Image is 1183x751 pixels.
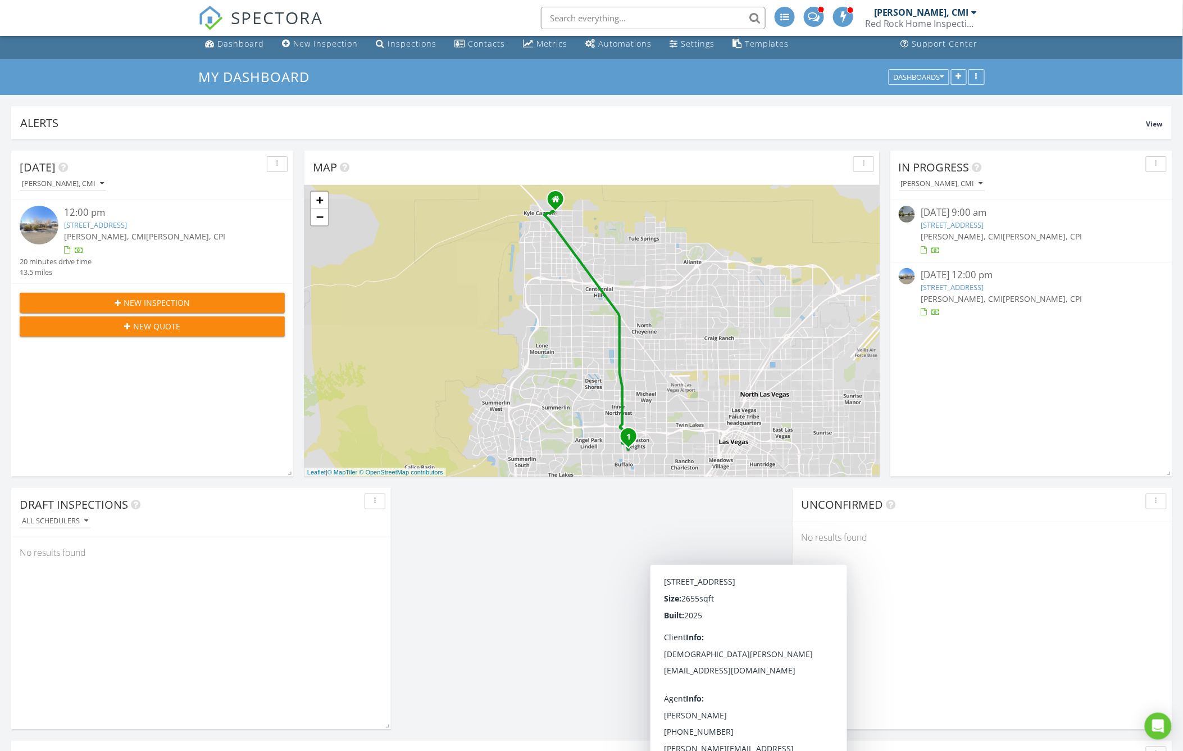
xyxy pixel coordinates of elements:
div: [PERSON_NAME], CMI [22,180,104,188]
div: Dashboards [894,73,944,81]
button: New Quote [20,316,285,337]
a: Support Center [897,34,982,55]
i: 1 [626,433,631,441]
a: © OpenStreetMap contributors [360,469,443,476]
button: [PERSON_NAME], CMI [20,177,106,192]
div: [PERSON_NAME], CMI [901,180,983,188]
div: 13.5 miles [20,267,92,278]
div: Red Rock Home Inspections LLC [865,18,977,29]
a: Dashboard [201,34,269,55]
span: Unconfirmed [801,497,883,512]
button: All schedulers [20,514,90,529]
button: [PERSON_NAME], CMI [899,177,985,192]
img: The Best Home Inspection Software - Spectora [198,6,223,30]
span: [PERSON_NAME], CMI [64,231,146,242]
a: [STREET_ADDRESS] [921,282,984,292]
div: 9434 Noble Fir Ridge Ave, Las Vegas NV 89143 [556,199,562,206]
a: [STREET_ADDRESS] [921,220,984,230]
div: 12:00 pm [64,206,263,220]
span: [PERSON_NAME], CMI [921,293,1003,304]
span: [PERSON_NAME], CMI [921,231,1003,242]
div: [DATE] 9:00 am [921,206,1141,220]
a: Zoom in [311,192,328,209]
div: Automations [598,38,652,49]
div: 20 minutes drive time [20,256,92,267]
div: Templates [745,38,789,49]
span: In Progress [899,160,970,175]
div: Alerts [20,115,1146,130]
a: Contacts [450,34,509,55]
span: New Quote [133,320,180,332]
span: [PERSON_NAME], CPI [146,231,225,242]
div: All schedulers [22,517,88,525]
a: [DATE] 12:00 pm [STREET_ADDRESS] [PERSON_NAME], CMI[PERSON_NAME], CPI [899,268,1164,318]
div: Open Intercom Messenger [1145,713,1172,740]
a: 12:00 pm [STREET_ADDRESS] [PERSON_NAME], CMI[PERSON_NAME], CPI 20 minutes drive time 13.5 miles [20,206,285,278]
div: [PERSON_NAME], CMI [874,7,969,18]
div: Inspections [388,38,436,49]
div: 6549 Bannock Way, Las Vegas, NV 89107 [629,436,635,443]
a: Templates [728,34,793,55]
button: Dashboards [889,69,949,85]
div: Dashboard [217,38,264,49]
div: Metrics [536,38,567,49]
a: Leaflet [307,469,326,476]
img: streetview [20,206,58,245]
a: New Inspection [277,34,362,55]
span: View [1146,119,1163,129]
div: Contacts [468,38,505,49]
span: [PERSON_NAME], CPI [1003,293,1082,304]
a: Metrics [518,34,572,55]
span: New Inspection [124,297,190,309]
img: streetview [899,268,915,284]
a: [STREET_ADDRESS] [64,220,127,230]
a: [DATE] 9:00 am [STREET_ADDRESS] [PERSON_NAME], CMI[PERSON_NAME], CPI [899,206,1164,256]
div: Support Center [912,38,978,49]
img: streetview [899,206,915,222]
a: Inspections [371,34,441,55]
a: SPECTORA [198,15,323,39]
div: | [304,468,446,477]
span: Draft Inspections [20,497,128,512]
a: Settings [665,34,719,55]
a: Zoom out [311,209,328,225]
div: [DATE] 12:00 pm [921,268,1141,282]
span: [PERSON_NAME], CPI [1003,231,1082,242]
div: No results found [11,537,391,568]
span: [DATE] [20,160,56,175]
span: SPECTORA [231,6,323,29]
button: New Inspection [20,293,285,313]
a: Automations (Advanced) [581,34,656,55]
div: Settings [681,38,715,49]
a: © MapTiler [327,469,358,476]
input: Search everything... [541,7,766,29]
span: Map [313,160,337,175]
div: New Inspection [293,38,358,49]
div: No results found [793,522,1172,553]
a: My Dashboard [198,67,319,86]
